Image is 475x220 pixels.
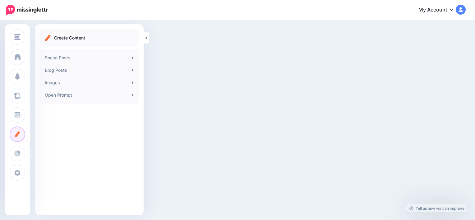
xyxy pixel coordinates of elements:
[42,64,136,76] a: Blog Posts
[45,34,51,41] img: create.png
[54,34,85,42] p: Create Content
[6,5,48,15] img: Missinglettr
[412,2,466,18] a: My Account
[42,89,136,101] a: Open Prompt
[406,204,468,213] a: Tell us how we can improve
[42,52,136,64] a: Social Posts
[42,76,136,89] a: Images
[14,34,21,40] img: menu.png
